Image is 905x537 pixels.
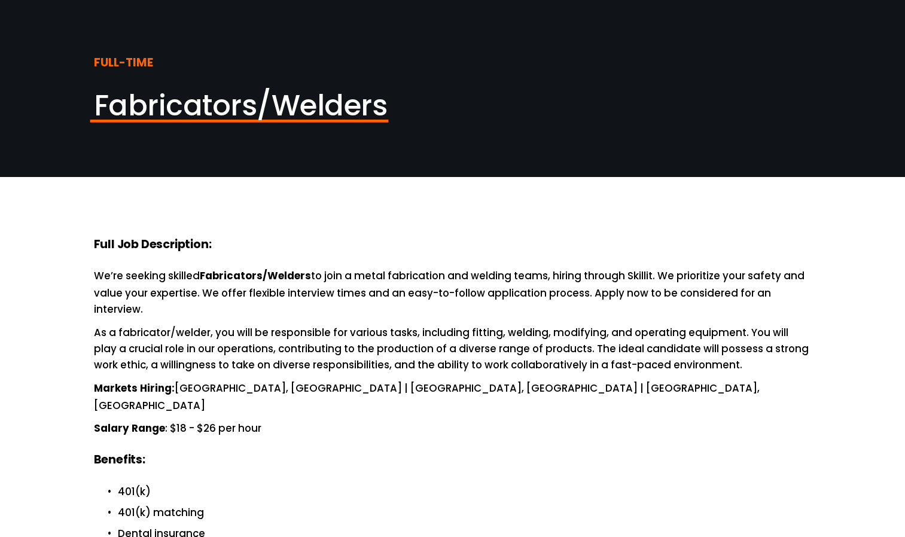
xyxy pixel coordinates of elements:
[94,420,165,438] strong: Salary Range
[94,451,145,471] strong: Benefits:
[94,86,388,126] span: Fabricators/Welders
[94,325,812,373] p: As a fabricator/welder, you will be responsible for various tasks, including fitting, welding, mo...
[94,236,212,255] strong: Full Job Description:
[94,54,153,74] strong: FULL-TIME
[118,505,812,521] p: 401(k) matching
[94,268,812,318] p: We’re seeking skilled to join a metal fabrication and welding teams, hiring through Skillit. We p...
[200,268,311,285] strong: Fabricators/Welders
[94,380,812,414] p: [GEOGRAPHIC_DATA], [GEOGRAPHIC_DATA] | [GEOGRAPHIC_DATA], [GEOGRAPHIC_DATA] | [GEOGRAPHIC_DATA], ...
[94,380,175,398] strong: Markets Hiring:
[118,484,812,500] p: 401(k)
[94,420,812,438] p: : $18 - $26 per hour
